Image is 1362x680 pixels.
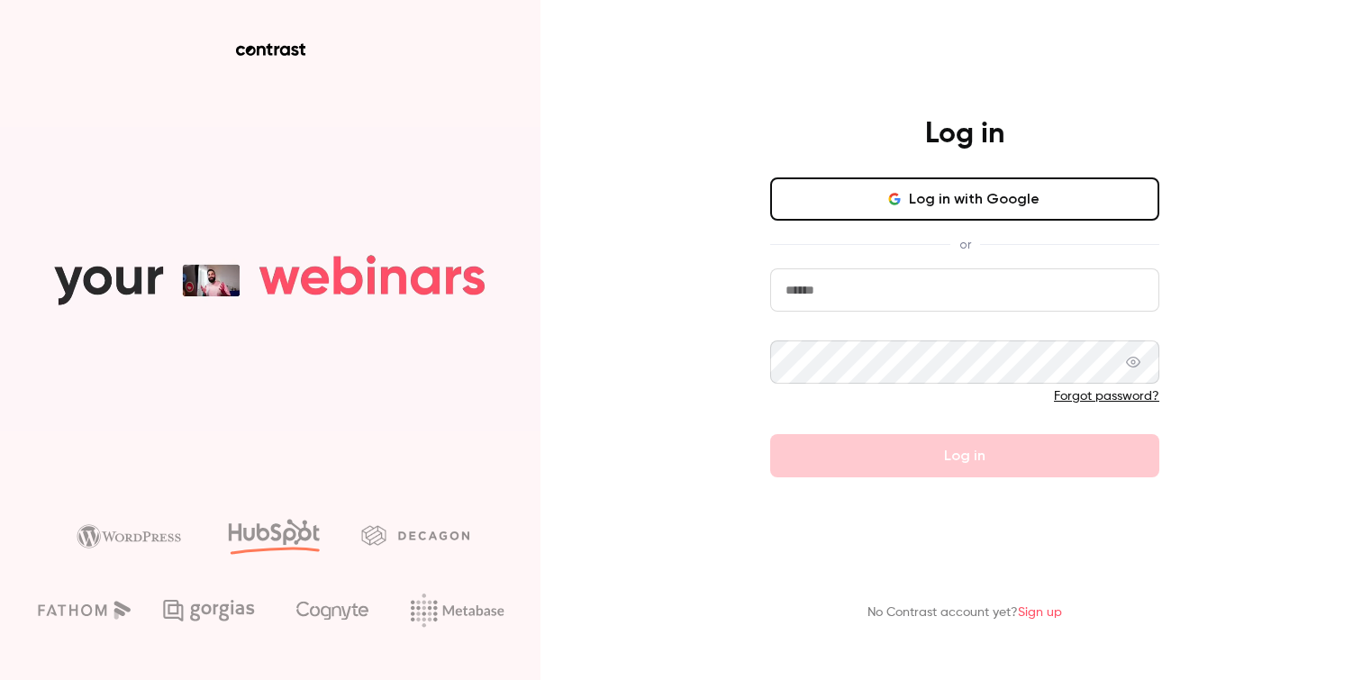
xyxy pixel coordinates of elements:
[361,525,469,545] img: decagon
[1018,606,1062,619] a: Sign up
[950,235,980,254] span: or
[867,603,1062,622] p: No Contrast account yet?
[1054,390,1159,403] a: Forgot password?
[925,116,1004,152] h4: Log in
[770,177,1159,221] button: Log in with Google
